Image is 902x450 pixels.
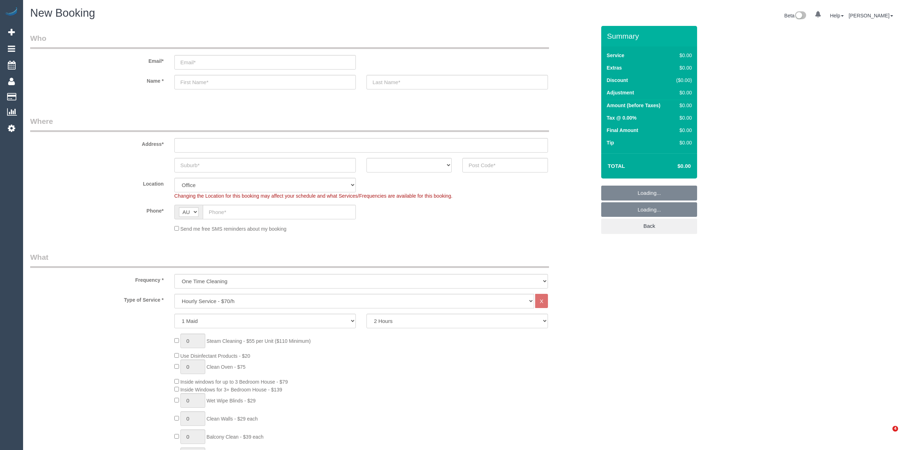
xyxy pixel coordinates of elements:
div: ($0.00) [673,77,692,84]
iframe: Intercom live chat [878,426,895,443]
span: Inside Windows for 3+ Bedroom House - $139 [180,387,282,393]
legend: Who [30,33,549,49]
label: Service [607,52,624,59]
div: $0.00 [673,127,692,134]
span: 4 [892,426,898,432]
h4: $0.00 [656,163,691,169]
label: Adjustment [607,89,634,96]
div: $0.00 [673,102,692,109]
span: Balcony Clean - $39 each [207,434,263,440]
input: Suburb* [174,158,356,172]
span: Use Disinfectant Products - $20 [180,353,250,359]
label: Tip [607,139,614,146]
label: Type of Service * [25,294,169,303]
input: First Name* [174,75,356,89]
label: Location [25,178,169,187]
img: New interface [794,11,806,21]
input: Phone* [203,205,356,219]
a: Beta [784,13,806,18]
legend: What [30,252,549,268]
strong: Total [608,163,625,169]
span: Inside windows for up to 3 Bedroom House - $79 [180,379,288,385]
label: Address* [25,138,169,148]
span: Wet Wipe Blinds - $29 [207,398,256,404]
input: Email* [174,55,356,70]
div: $0.00 [673,52,692,59]
input: Post Code* [462,158,548,172]
label: Tax @ 0.00% [607,114,636,121]
span: Changing the Location for this booking may affect your schedule and what Services/Frequencies are... [174,193,452,199]
span: New Booking [30,7,95,19]
label: Phone* [25,205,169,214]
label: Amount (before Taxes) [607,102,660,109]
a: [PERSON_NAME] [849,13,893,18]
div: $0.00 [673,139,692,146]
label: Final Amount [607,127,638,134]
div: $0.00 [673,114,692,121]
span: Send me free SMS reminders about my booking [180,226,287,232]
a: Back [601,219,697,234]
input: Last Name* [366,75,548,89]
label: Frequency * [25,274,169,284]
a: Help [830,13,844,18]
legend: Where [30,116,549,132]
div: $0.00 [673,64,692,71]
label: Email* [25,55,169,65]
h3: Summary [607,32,694,40]
label: Name * [25,75,169,84]
img: Automaid Logo [4,7,18,17]
span: Clean Walls - $29 each [207,416,258,422]
label: Discount [607,77,628,84]
div: $0.00 [673,89,692,96]
span: Clean Oven - $75 [207,364,246,370]
label: Extras [607,64,622,71]
span: Steam Cleaning - $55 per Unit ($110 Minimum) [207,338,311,344]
